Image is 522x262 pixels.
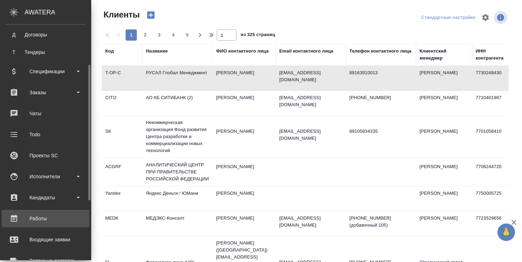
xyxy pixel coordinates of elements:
[168,32,179,39] span: 4
[102,91,142,115] td: CITI2
[494,11,509,24] span: Посмотреть информацию
[5,87,86,98] div: Заказы
[182,32,193,39] span: 5
[168,29,179,41] button: 4
[5,45,86,59] a: ТТендеры
[279,215,342,229] p: [EMAIL_ADDRESS][DOMAIN_NAME]
[102,9,140,20] span: Клиенты
[5,234,86,245] div: Входящие заявки
[5,150,86,161] div: Проекты SC
[500,225,512,240] span: 🙏
[213,186,276,211] td: [PERSON_NAME]
[213,91,276,115] td: [PERSON_NAME]
[182,29,193,41] button: 5
[213,211,276,236] td: [PERSON_NAME]
[476,48,509,62] div: ИНН контрагента
[142,116,213,158] td: Некоммерческая организация Фонд развития Центра разработки и коммерциализации новых технологий
[416,186,472,211] td: [PERSON_NAME]
[241,30,275,41] span: из 325 страниц
[142,211,213,236] td: МЕДЭКС-Консалт
[146,48,168,55] div: Название
[9,49,82,56] div: Тендеры
[140,29,151,41] button: 2
[25,5,91,19] div: AWATERA
[154,32,165,39] span: 3
[279,94,342,108] p: [EMAIL_ADDRESS][DOMAIN_NAME]
[2,210,89,227] a: Работы
[2,126,89,143] a: Todo
[416,211,472,236] td: [PERSON_NAME]
[2,105,89,122] a: Чаты
[9,31,82,38] div: Договоры
[102,211,142,236] td: MEDK
[472,91,513,115] td: 7710401987
[279,128,342,142] p: [EMAIL_ADDRESS][DOMAIN_NAME]
[349,215,413,229] p: [PHONE_NUMBER] (добавочный 105)
[142,91,213,115] td: АО КБ СИТИБАНК (2)
[105,48,114,55] div: Код
[279,48,333,55] div: Email контактного лица
[213,124,276,149] td: [PERSON_NAME]
[5,129,86,140] div: Todo
[472,186,513,211] td: 7750005725
[420,48,469,62] div: Клиентский менеджер
[142,186,213,211] td: Яндекс Деньги / ЮМани
[5,213,86,224] div: Работы
[142,9,159,21] button: Создать
[102,186,142,211] td: Yandex
[349,94,413,101] p: [PHONE_NUMBER]
[213,66,276,90] td: [PERSON_NAME]
[216,48,269,55] div: ФИО контактного лица
[5,171,86,182] div: Исполнители
[472,124,513,149] td: 7701058410
[472,160,513,184] td: 7708244720
[5,108,86,119] div: Чаты
[213,160,276,184] td: [PERSON_NAME]
[497,223,515,241] button: 🙏
[349,128,413,135] p: 89105834335
[416,124,472,149] td: [PERSON_NAME]
[416,91,472,115] td: [PERSON_NAME]
[477,9,494,26] span: Настроить таблицу
[140,32,151,39] span: 2
[472,211,513,236] td: 7723529656
[102,66,142,90] td: T-OP-C
[102,124,142,149] td: SK
[279,69,342,83] p: [EMAIL_ADDRESS][DOMAIN_NAME]
[472,66,513,90] td: 7730248430
[142,66,213,90] td: РУСАЛ Глобал Менеджмент
[416,160,472,184] td: [PERSON_NAME]
[142,158,213,186] td: АНАЛИТИЧЕСКИЙ ЦЕНТР ПРИ ПРАВИТЕЛЬСТВЕ РОССИЙСКОЙ ФЕДЕРАЦИИ
[2,147,89,164] a: Проекты SC
[5,66,86,77] div: Спецификации
[2,231,89,248] a: Входящие заявки
[5,28,86,42] a: ДДоговоры
[154,29,165,41] button: 3
[102,160,142,184] td: ACGRF
[349,48,411,55] div: Телефон контактного лица
[349,69,413,76] p: 89163910013
[420,12,477,23] div: split button
[416,66,472,90] td: [PERSON_NAME]
[5,192,86,203] div: Кандидаты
